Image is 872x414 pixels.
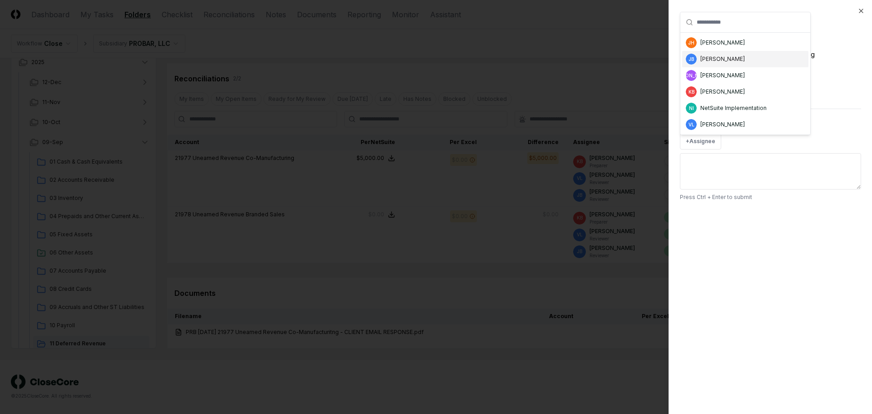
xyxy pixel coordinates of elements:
span: VL [689,121,694,128]
span: NI [689,105,694,112]
div: [PERSON_NAME] [700,120,745,129]
div: Suggestions [680,33,810,135]
div: [PERSON_NAME] [700,71,745,80]
div: NetSuite Implementation [700,104,767,112]
div: [PERSON_NAME] [700,55,745,63]
button: +Assignee [680,133,721,150]
span: JH [688,40,694,46]
span: JB [689,56,694,63]
div: [PERSON_NAME] [700,88,745,96]
p: Press Ctrl + Enter to submit [680,193,861,201]
span: KB [689,89,694,95]
div: Review Notes [680,11,861,22]
div: [PERSON_NAME] [700,39,745,47]
span: [PERSON_NAME] [672,72,711,79]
